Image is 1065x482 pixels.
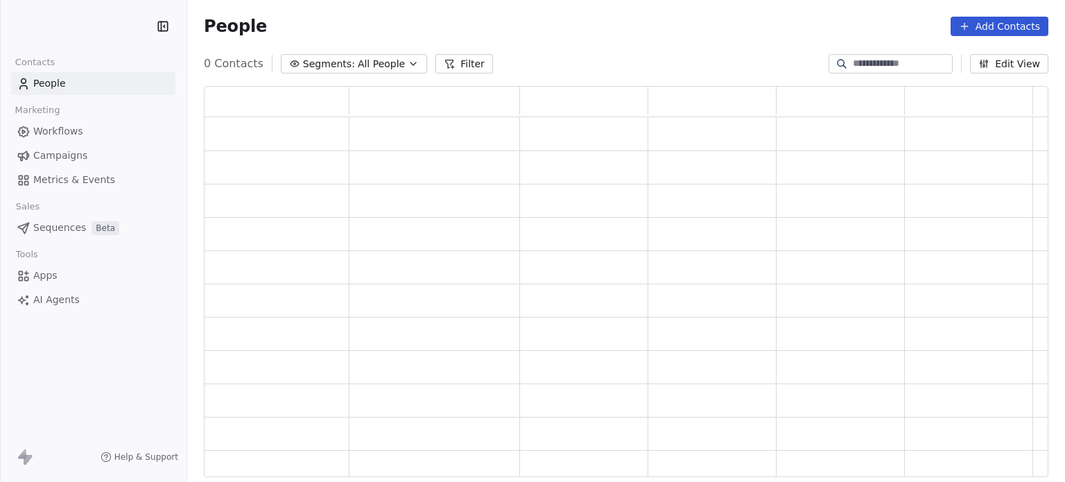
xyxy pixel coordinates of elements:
span: Marketing [9,100,66,121]
a: Apps [11,264,175,287]
button: Add Contacts [951,17,1048,36]
span: Help & Support [114,451,178,463]
span: People [33,76,66,91]
a: Campaigns [11,144,175,167]
span: Contacts [9,52,61,73]
span: Metrics & Events [33,173,115,187]
span: Beta [92,221,119,235]
a: AI Agents [11,289,175,311]
span: 0 Contacts [204,55,263,72]
a: Workflows [11,120,175,143]
span: AI Agents [33,293,80,307]
span: All People [358,57,405,71]
span: Apps [33,268,58,283]
button: Edit View [970,54,1048,74]
span: Campaigns [33,148,87,163]
span: Sales [10,196,46,217]
a: Metrics & Events [11,169,175,191]
a: People [11,72,175,95]
a: Help & Support [101,451,178,463]
span: Sequences [33,221,86,235]
span: Segments: [303,57,355,71]
button: Filter [435,54,493,74]
a: SequencesBeta [11,216,175,239]
span: Workflows [33,124,83,139]
span: Tools [10,244,44,265]
span: People [204,16,267,37]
